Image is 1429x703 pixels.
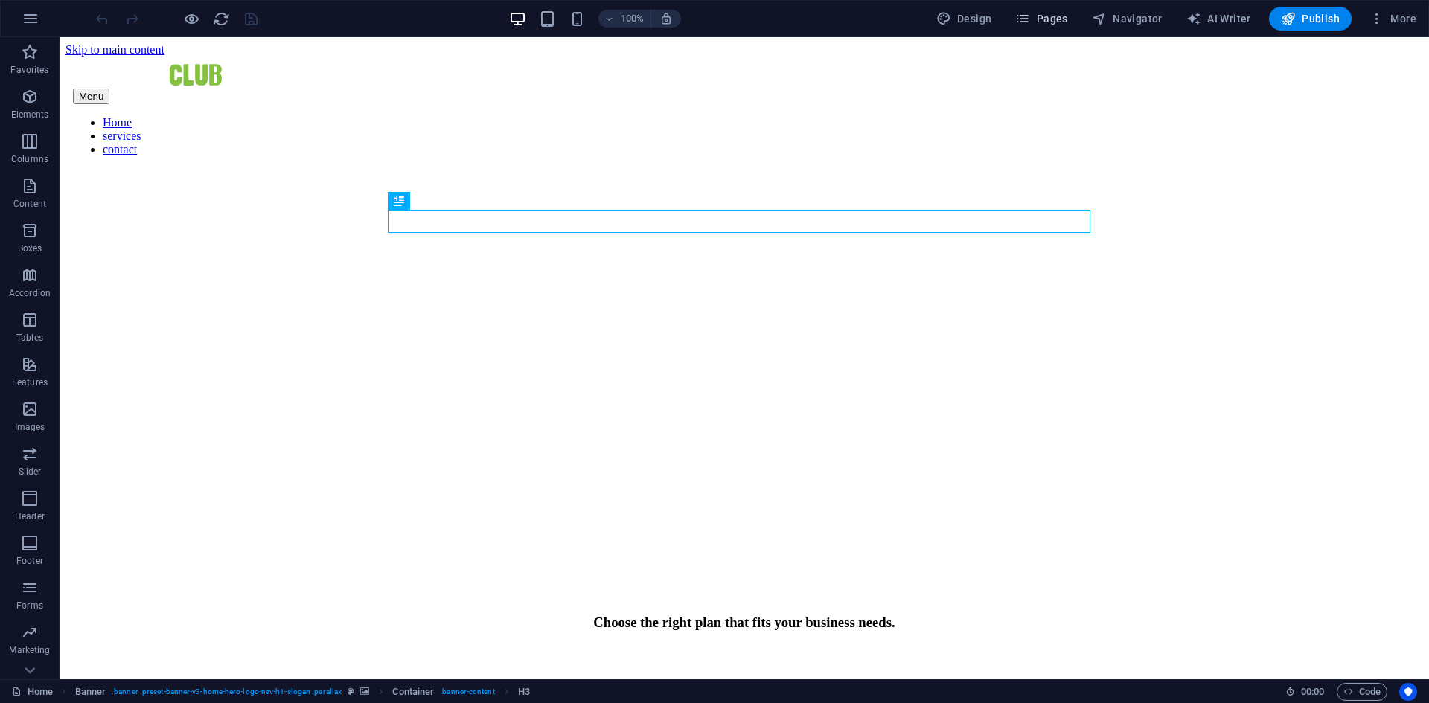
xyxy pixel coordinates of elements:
p: Accordion [9,287,51,299]
p: Favorites [10,64,48,76]
p: Tables [16,332,43,344]
span: : [1311,686,1314,697]
p: Header [15,510,45,522]
span: Click to select. Double-click to edit [392,683,434,701]
i: This element contains a background [360,687,369,696]
a: Click to cancel selection. Double-click to open Pages [12,683,53,701]
button: Navigator [1086,7,1169,31]
button: Code [1337,683,1387,701]
i: On resize automatically adjust zoom level to fit chosen device. [659,12,673,25]
span: More [1369,11,1416,26]
span: Code [1343,683,1381,701]
span: Pages [1015,11,1067,26]
button: Pages [1009,7,1073,31]
i: This element is a customizable preset [348,687,354,696]
span: Navigator [1092,11,1163,26]
button: Publish [1269,7,1352,31]
nav: breadcrumb [75,683,530,701]
span: 00 00 [1301,683,1324,701]
span: . banner-content [440,683,494,701]
p: Forms [16,600,43,611]
button: Design [930,7,998,31]
button: reload [212,10,230,28]
p: Marketing [9,644,50,656]
span: Click to select. Double-click to edit [75,683,106,701]
span: Click to select. Double-click to edit [518,683,530,701]
p: Features [12,376,48,388]
div: Design (Ctrl+Alt+Y) [930,7,998,31]
span: Publish [1281,11,1340,26]
button: AI Writer [1180,7,1257,31]
p: Footer [16,555,43,567]
span: . banner .preset-banner-v3-home-hero-logo-nav-h1-slogan .parallax [112,683,342,701]
p: Columns [11,153,48,165]
h6: 100% [621,10,645,28]
button: Click here to leave preview mode and continue editing [182,10,200,28]
a: Skip to main content [6,6,105,19]
p: Images [15,421,45,433]
button: 100% [598,10,651,28]
i: Reload page [213,10,230,28]
button: Usercentrics [1399,683,1417,701]
span: Design [936,11,992,26]
p: Slider [19,466,42,478]
p: Elements [11,109,49,121]
span: AI Writer [1186,11,1251,26]
h6: Session time [1285,683,1325,701]
button: More [1364,7,1422,31]
p: Content [13,198,46,210]
p: Boxes [18,243,42,254]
